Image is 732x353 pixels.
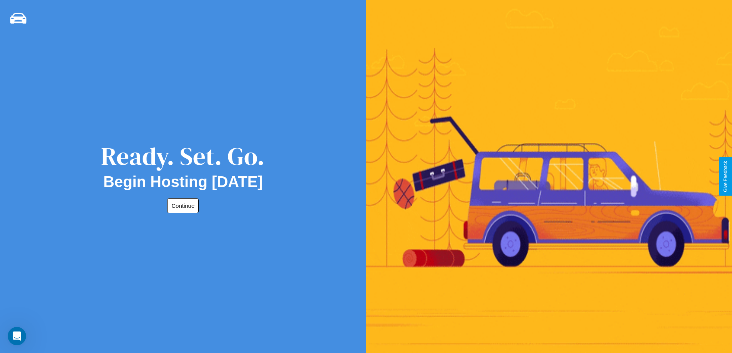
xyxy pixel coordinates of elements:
[101,139,265,173] div: Ready. Set. Go.
[103,173,263,191] h2: Begin Hosting [DATE]
[723,161,728,192] div: Give Feedback
[167,198,199,213] button: Continue
[8,327,26,345] iframe: Intercom live chat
